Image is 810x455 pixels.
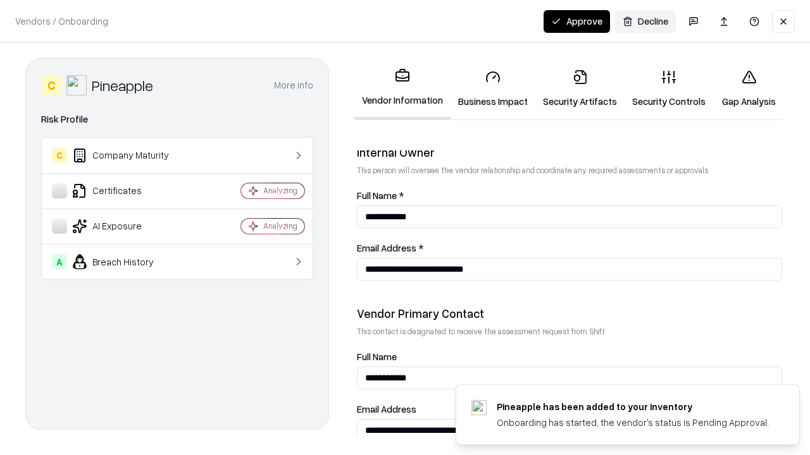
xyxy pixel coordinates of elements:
[357,145,782,160] div: Internal Owner
[451,59,535,118] a: Business Impact
[41,112,313,127] div: Risk Profile
[66,75,87,95] img: Pineapple
[357,352,782,361] label: Full Name
[357,165,782,176] p: This person will oversee the vendor relationship and coordinate any required assessments or appro...
[535,59,625,118] a: Security Artifacts
[41,75,61,95] div: C
[52,183,203,198] div: Certificates
[544,10,610,33] button: Approve
[713,59,785,118] a: Gap Analysis
[357,243,782,253] label: Email Address *
[497,400,769,413] div: Pineapple has been added to your inventory
[52,148,203,163] div: Company Maturity
[15,15,108,28] p: Vendors / Onboarding
[52,219,203,234] div: AI Exposure
[497,416,769,429] div: Onboarding has started, the vendor's status is Pending Approval.
[615,10,676,33] button: Decline
[52,254,67,269] div: A
[274,74,313,97] button: More info
[52,254,203,269] div: Breach History
[92,75,153,95] div: Pineapple
[357,191,782,200] label: Full Name *
[52,148,67,163] div: C
[263,185,297,196] div: Analyzing
[354,58,451,119] a: Vendor Information
[471,400,487,415] img: pineappleenergy.com
[357,404,782,414] label: Email Address
[263,221,297,231] div: Analyzing
[357,306,782,321] div: Vendor Primary Contact
[357,326,782,337] p: This contact is designated to receive the assessment request from Shift
[625,59,713,118] a: Security Controls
